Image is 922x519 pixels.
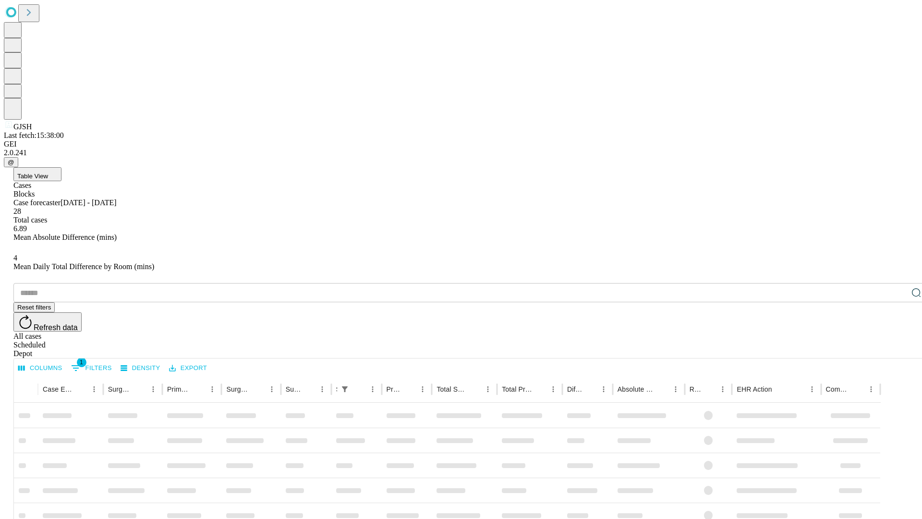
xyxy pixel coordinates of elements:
span: 1 [77,358,86,367]
button: Menu [87,383,101,396]
span: Case forecaster [13,198,61,207]
div: Surgery Name [226,385,250,393]
span: 28 [13,207,21,215]
button: Sort [773,383,787,396]
button: Reset filters [13,302,55,312]
button: Menu [366,383,379,396]
button: Menu [864,383,878,396]
span: 6.89 [13,224,27,233]
button: Menu [146,383,160,396]
div: GEI [4,140,918,148]
button: Sort [703,383,716,396]
div: Case Epic Id [43,385,73,393]
button: Sort [133,383,146,396]
div: 1 active filter [338,383,352,396]
button: Sort [851,383,864,396]
span: Last fetch: 15:38:00 [4,131,64,139]
button: Sort [352,383,366,396]
button: Select columns [16,361,65,376]
div: Primary Service [167,385,191,393]
div: 2.0.241 [4,148,918,157]
button: Export [167,361,209,376]
button: Show filters [338,383,352,396]
button: Sort [655,383,669,396]
button: Sort [583,383,597,396]
div: Total Scheduled Duration [437,385,467,393]
span: Mean Daily Total Difference by Room (mins) [13,262,154,271]
button: Menu [669,383,682,396]
span: Mean Absolute Difference (mins) [13,233,117,241]
button: Density [118,361,163,376]
div: Total Predicted Duration [502,385,532,393]
button: Sort [468,383,481,396]
button: Menu [315,383,329,396]
span: GJSH [13,123,32,131]
button: Menu [546,383,560,396]
button: Sort [252,383,265,396]
button: Refresh data [13,312,82,332]
div: Difference [567,385,582,393]
button: Sort [402,383,416,396]
button: Menu [597,383,610,396]
button: Menu [265,383,279,396]
div: Comments [826,385,850,393]
button: @ [4,157,18,167]
button: Menu [206,383,219,396]
button: Menu [481,383,495,396]
div: Surgeon Name [108,385,132,393]
button: Sort [533,383,546,396]
div: Scheduled In Room Duration [336,385,337,393]
span: @ [8,159,14,166]
button: Sort [302,383,315,396]
span: Total cases [13,216,47,224]
span: [DATE] - [DATE] [61,198,116,207]
button: Sort [74,383,87,396]
button: Show filters [69,360,114,376]
span: Reset filters [17,304,51,311]
span: 4 [13,254,17,262]
div: Surgery Date [286,385,301,393]
button: Table View [13,167,61,181]
button: Menu [716,383,729,396]
div: EHR Action [737,385,772,393]
div: Absolute Difference [618,385,655,393]
button: Sort [192,383,206,396]
button: Menu [416,383,429,396]
span: Table View [17,173,48,180]
span: Refresh data [34,323,78,332]
div: Predicted In Room Duration [387,385,402,393]
button: Menu [805,383,819,396]
div: Resolved in EHR [690,385,702,393]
